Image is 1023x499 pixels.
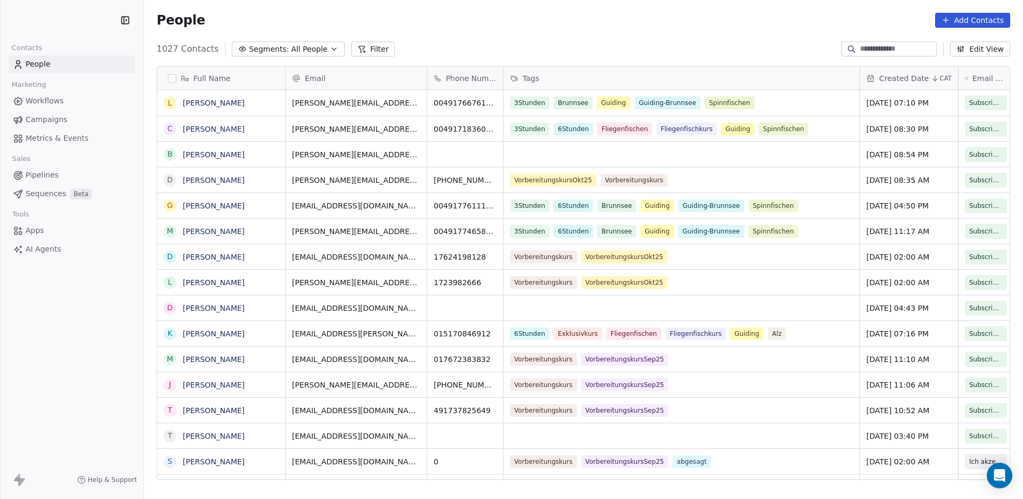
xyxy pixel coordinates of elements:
[866,200,952,211] span: [DATE] 04:50 PM
[88,476,137,484] span: Help & Support
[183,99,245,107] a: [PERSON_NAME]
[635,96,701,109] span: Guiding-Brunnsee
[581,353,669,366] span: VorbereitungskursSep25
[866,124,952,134] span: [DATE] 08:30 PM
[183,329,245,338] a: [PERSON_NAME]
[969,328,1003,339] span: Subscribed
[879,73,929,84] span: Created Date
[510,199,549,212] span: 3Stunden
[969,380,1003,390] span: Subscribed
[581,379,669,391] span: VorbereitungskursSep25
[434,200,497,211] span: 00491776111858
[969,175,1003,186] span: Subscribed
[597,225,636,238] span: Brunnsee
[9,92,135,110] a: Workflows
[678,199,744,212] span: Guiding-Brunnsee
[866,354,952,365] span: [DATE] 11:10 AM
[510,225,549,238] span: 3Stunden
[510,276,577,289] span: Vorbereitungskurs
[167,251,173,262] div: D
[523,73,539,84] span: Tags
[9,185,135,203] a: SequencesBeta
[434,405,497,416] span: 491737825649
[510,353,577,366] span: Vorbereitungskurs
[434,328,497,339] span: 015170846912
[26,114,67,125] span: Campaigns
[866,303,952,313] span: [DATE] 04:43 PM
[26,95,64,107] span: Workflows
[292,252,420,262] span: [EMAIL_ADDRESS][DOMAIN_NAME]
[987,463,1012,488] div: Open Intercom Messenger
[183,227,245,236] a: [PERSON_NAME]
[157,90,286,480] div: grid
[434,175,497,186] span: [PHONE_NUMBER]
[167,226,173,237] div: M
[510,96,549,109] span: 3Stunden
[554,327,602,340] span: Exklusivkurs
[193,73,231,84] span: Full Name
[969,149,1003,160] span: Subscribed
[292,277,420,288] span: [PERSON_NAME][EMAIL_ADDRESS][PERSON_NAME][DOMAIN_NAME]
[434,277,497,288] span: 1723982666
[969,200,1003,211] span: Subscribed
[167,328,172,339] div: K
[705,96,754,109] span: Spinnfischen
[554,199,593,212] span: 6Stunden
[26,188,66,199] span: Sequences
[183,278,245,287] a: [PERSON_NAME]
[167,353,173,365] div: M
[759,123,808,135] span: Spinnfischen
[950,42,1010,57] button: Edit View
[504,67,859,90] div: Tags
[183,176,245,184] a: [PERSON_NAME]
[157,43,218,55] span: 1027 Contacts
[292,431,420,441] span: [EMAIL_ADDRESS][DOMAIN_NAME]
[935,13,1010,28] button: Add Contacts
[510,379,577,391] span: Vorbereitungskurs
[972,73,1007,84] span: Email Marketing Consent
[446,73,497,84] span: Phone Number
[9,55,135,73] a: People
[866,277,952,288] span: [DATE] 02:00 AM
[434,456,497,467] span: 0
[554,96,592,109] span: Brunnsee
[7,40,47,56] span: Contacts
[168,98,172,109] div: L
[26,133,88,144] span: Metrics & Events
[597,96,630,109] span: Guiding
[730,327,764,340] span: Guiding
[672,455,711,468] span: abgesagt
[167,123,173,134] div: C
[969,456,1003,467] span: Ich akzeptiere die allgemeinen GeschÃ¤ftsbedingungen
[510,327,549,340] span: 6Stunden
[168,405,173,416] div: T
[434,124,497,134] span: 00491718360055
[554,225,593,238] span: 6Stunden
[510,455,577,468] span: Vorbereitungskurs
[510,174,596,187] span: VorbereitungskursOkt25
[866,175,952,186] span: [DATE] 08:35 AM
[169,379,171,390] div: J
[167,174,173,186] div: D
[866,456,952,467] span: [DATE] 02:00 AM
[7,77,51,93] span: Marketing
[969,252,1003,262] span: Subscribed
[866,226,952,237] span: [DATE] 11:17 AM
[866,328,952,339] span: [DATE] 07:16 PM
[510,123,549,135] span: 3Stunden
[183,457,245,466] a: [PERSON_NAME]
[292,456,420,467] span: [EMAIL_ADDRESS][DOMAIN_NAME]
[969,226,1003,237] span: Subscribed
[183,304,245,312] a: [PERSON_NAME]
[351,42,395,57] button: Filter
[167,302,173,313] div: D
[9,222,135,239] a: Apps
[168,430,173,441] div: T
[434,380,497,390] span: [PHONE_NUMBER]
[183,202,245,210] a: [PERSON_NAME]
[292,303,420,313] span: [EMAIL_ADDRESS][DOMAIN_NAME]
[721,123,754,135] span: Guiding
[183,432,245,440] a: [PERSON_NAME]
[434,98,497,108] span: 004917667619342
[167,149,173,160] div: B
